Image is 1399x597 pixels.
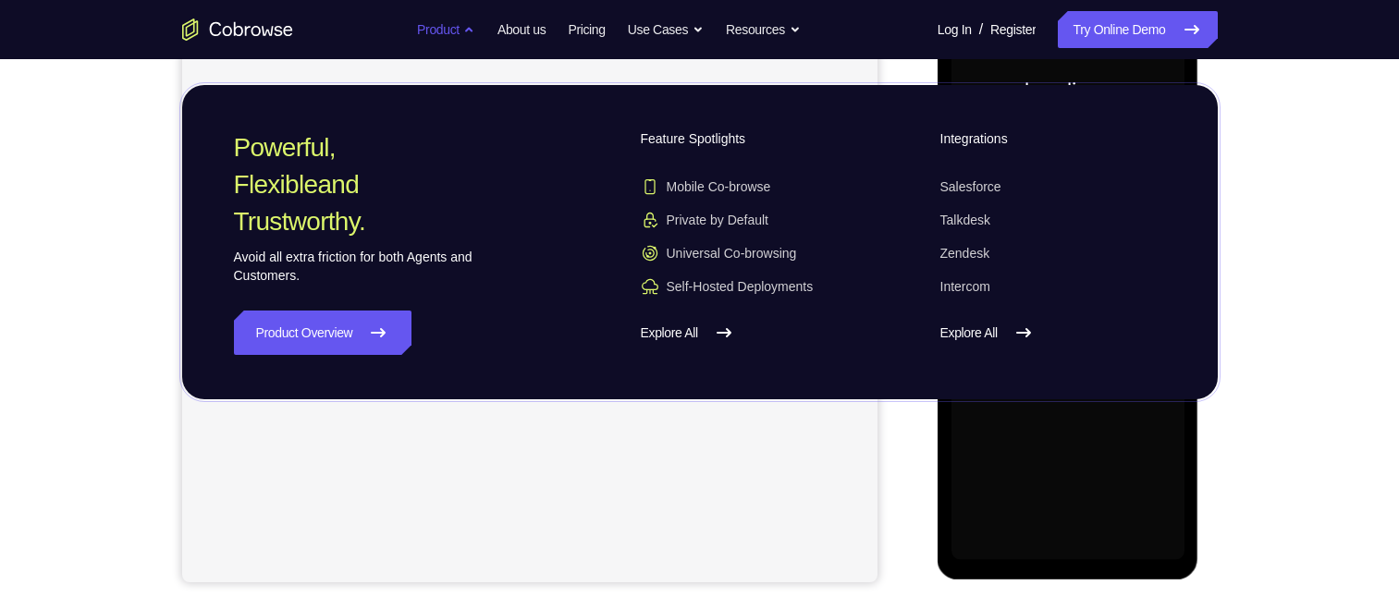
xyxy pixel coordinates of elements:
img: Universal Co-browsing [641,244,659,262]
button: Product [417,11,475,48]
span: / [979,18,983,41]
a: Zendesk [940,244,1166,262]
span: Zendesk [940,244,990,262]
span: Universal Co-browsing [641,244,797,262]
img: Mobile Co-browse [641,177,659,196]
a: Explore All [641,311,866,355]
img: Private by Default [641,211,659,229]
a: Go to the home page [182,18,293,41]
span: Feature Spotlights [641,129,866,163]
a: Salesforce [940,177,1166,196]
a: Pricing [568,11,605,48]
a: Private by DefaultPrivate by Default [641,211,866,229]
a: Product Overview [234,311,412,355]
h2: Powerful, Flexible and Trustworthy. [234,129,493,240]
span: Private by Default [641,211,769,229]
a: Intercom [940,277,1166,296]
a: Register [990,11,1036,48]
a: Talkdesk [940,211,1166,229]
span: Integrations [940,129,1166,163]
button: Resources [726,11,801,48]
a: Try Online Demo [1058,11,1217,48]
a: Mobile Co-browseMobile Co-browse [641,177,866,196]
a: Explore All [940,311,1166,355]
span: Mobile Co-browse [641,177,771,196]
a: Log In [938,11,972,48]
p: Avoid all extra friction for both Agents and Customers. [234,248,493,285]
a: Self-Hosted DeploymentsSelf-Hosted Deployments [641,277,866,296]
a: About us [497,11,546,48]
span: Salesforce [940,177,1001,196]
span: Self-Hosted Deployments [641,277,814,296]
a: Universal Co-browsingUniversal Co-browsing [641,244,866,262]
span: Intercom [940,277,990,296]
button: Use Cases [628,11,704,48]
span: Talkdesk [940,211,990,229]
img: Self-Hosted Deployments [641,277,659,296]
